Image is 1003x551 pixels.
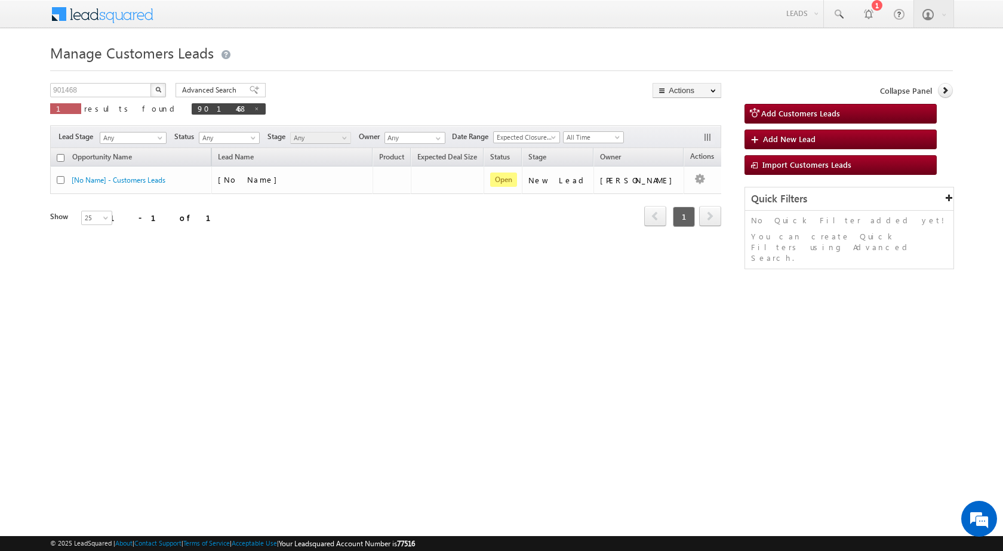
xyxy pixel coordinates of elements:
span: Actions [684,150,720,165]
a: Any [290,132,351,144]
a: Expected Closure Date [493,131,560,143]
span: Status [174,131,199,142]
span: Add New Lead [763,134,816,144]
span: Stage [528,152,546,161]
span: Expected Deal Size [417,152,477,161]
span: 1 [56,103,75,113]
textarea: Type your message and hit 'Enter' [16,110,218,358]
input: Type to Search [384,132,445,144]
span: Any [199,133,256,143]
span: All Time [564,132,620,143]
span: Import Customers Leads [762,159,851,170]
span: 901468 [198,103,248,113]
span: Your Leadsquared Account Number is [279,539,415,548]
p: No Quick Filter added yet! [751,215,947,226]
img: d_60004797649_company_0_60004797649 [20,63,50,78]
span: Open [490,173,517,187]
span: Stage [267,131,290,142]
span: Any [291,133,347,143]
span: prev [644,206,666,226]
span: Advanced Search [182,85,240,96]
span: Date Range [452,131,493,142]
a: About [115,539,133,547]
span: Owner [600,152,621,161]
div: New Lead [528,175,588,186]
div: Minimize live chat window [196,6,224,35]
div: Chat with us now [62,63,201,78]
span: Product [379,152,404,161]
a: Show All Items [429,133,444,144]
a: next [699,207,721,226]
a: Opportunity Name [66,150,138,166]
span: 1 [673,207,695,227]
span: Expected Closure Date [494,132,556,143]
span: Manage Customers Leads [50,43,214,62]
a: Acceptable Use [232,539,277,547]
span: 77516 [397,539,415,548]
input: Check all records [57,154,64,162]
a: Expected Deal Size [411,150,483,166]
div: Quick Filters [745,187,953,211]
p: You can create Quick Filters using Advanced Search. [751,231,947,263]
img: Search [155,87,161,93]
div: [PERSON_NAME] [600,175,678,186]
span: Collapse Panel [880,85,932,96]
a: Status [484,150,516,166]
a: Any [199,132,260,144]
span: [No Name] [218,174,283,184]
a: 25 [81,211,112,225]
em: Start Chat [162,368,217,384]
span: © 2025 LeadSquared | | | | | [50,538,415,549]
a: Stage [522,150,552,166]
a: Any [100,132,167,144]
span: results found [84,103,179,113]
a: Contact Support [134,539,181,547]
span: Add Customers Leads [761,108,840,118]
span: Any [100,133,162,143]
a: [No Name] - Customers Leads [72,176,165,184]
span: Lead Stage [59,131,98,142]
div: Show [50,211,72,222]
button: Actions [653,83,721,98]
span: next [699,206,721,226]
span: Owner [359,131,384,142]
span: Lead Name [212,150,260,166]
a: Terms of Service [183,539,230,547]
a: prev [644,207,666,226]
span: 25 [82,213,113,223]
span: Opportunity Name [72,152,132,161]
div: 1 - 1 of 1 [110,211,225,224]
a: All Time [563,131,624,143]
